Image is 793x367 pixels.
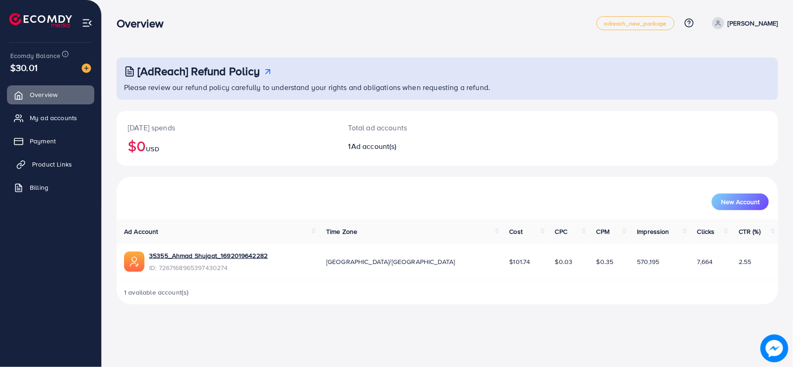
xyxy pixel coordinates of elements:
span: 7,664 [697,257,713,266]
span: [GEOGRAPHIC_DATA]/[GEOGRAPHIC_DATA] [326,257,455,266]
span: CPM [596,227,609,236]
span: My ad accounts [30,113,77,122]
span: New Account [721,199,760,205]
img: image [760,335,788,362]
span: Payment [30,136,56,146]
span: Impression [637,227,669,236]
h2: $0 [128,137,326,155]
button: New Account [712,193,769,210]
span: CPC [555,227,567,236]
span: $30.01 [10,61,38,74]
p: [DATE] spends [128,122,326,133]
p: [PERSON_NAME] [728,18,778,29]
span: USD [146,144,159,154]
a: adreach_new_package [596,16,675,30]
a: Overview [7,85,94,104]
span: CTR (%) [739,227,760,236]
span: $101.74 [510,257,531,266]
a: Payment [7,132,94,150]
p: Total ad accounts [348,122,492,133]
span: $0.03 [555,257,573,266]
a: Product Links [7,155,94,174]
a: Billing [7,178,94,197]
a: [PERSON_NAME] [708,17,778,29]
img: ic-ads-acc.e4c84228.svg [124,251,144,272]
p: Please review our refund policy carefully to understand your rights and obligations when requesti... [124,82,773,93]
span: 1 available account(s) [124,288,189,297]
span: Billing [30,183,48,192]
span: 2.55 [739,257,752,266]
img: menu [82,18,92,28]
a: 35355_Ahmad Shujaat_1692019642282 [149,251,268,260]
span: Ad Account [124,227,158,236]
span: 570,195 [637,257,659,266]
img: logo [9,13,72,27]
span: Ecomdy Balance [10,51,60,60]
span: Product Links [32,160,72,169]
h3: [AdReach] Refund Policy [138,64,260,78]
span: Overview [30,90,58,99]
span: ID: 7267168965397430274 [149,263,268,272]
h3: Overview [117,17,171,30]
span: Clicks [697,227,715,236]
span: $0.35 [596,257,614,266]
span: Ad account(s) [351,141,397,151]
span: adreach_new_package [604,20,667,26]
img: image [82,64,91,73]
span: Time Zone [326,227,357,236]
h2: 1 [348,142,492,151]
a: My ad accounts [7,109,94,127]
span: Cost [510,227,523,236]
